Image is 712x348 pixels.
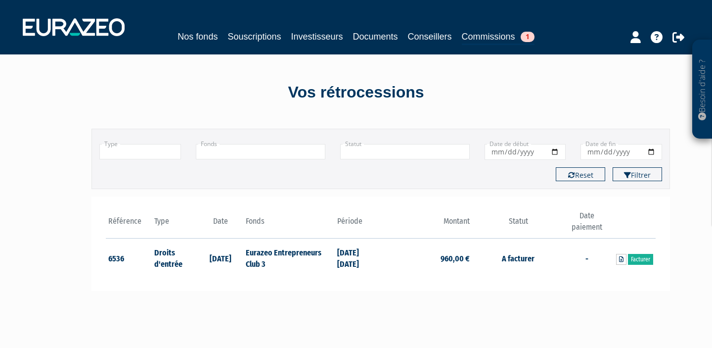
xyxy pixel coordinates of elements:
[152,239,198,277] td: Droits d'entrée
[227,30,281,44] a: Souscriptions
[628,254,653,265] a: Facturer
[564,239,610,277] td: -
[335,210,381,239] th: Période
[106,239,152,277] td: 6536
[381,239,472,277] td: 960,00 €
[74,81,638,104] div: Vos rétrocessions
[197,210,243,239] th: Date
[381,210,472,239] th: Montant
[564,210,610,239] th: Date paiement
[408,30,452,44] a: Conseillers
[23,18,125,36] img: 1732889491-logotype_eurazeo_blanc_rvb.png
[613,167,662,181] button: Filtrer
[353,30,398,44] a: Documents
[106,210,152,239] th: Référence
[197,239,243,277] td: [DATE]
[697,45,708,134] p: Besoin d'aide ?
[462,30,534,45] a: Commissions1
[152,210,198,239] th: Type
[556,167,605,181] button: Reset
[243,239,335,277] td: Eurazeo Entrepreneurs Club 3
[335,239,381,277] td: [DATE] [DATE]
[472,239,564,277] td: A facturer
[291,30,343,44] a: Investisseurs
[521,32,534,42] span: 1
[472,210,564,239] th: Statut
[178,30,218,44] a: Nos fonds
[243,210,335,239] th: Fonds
